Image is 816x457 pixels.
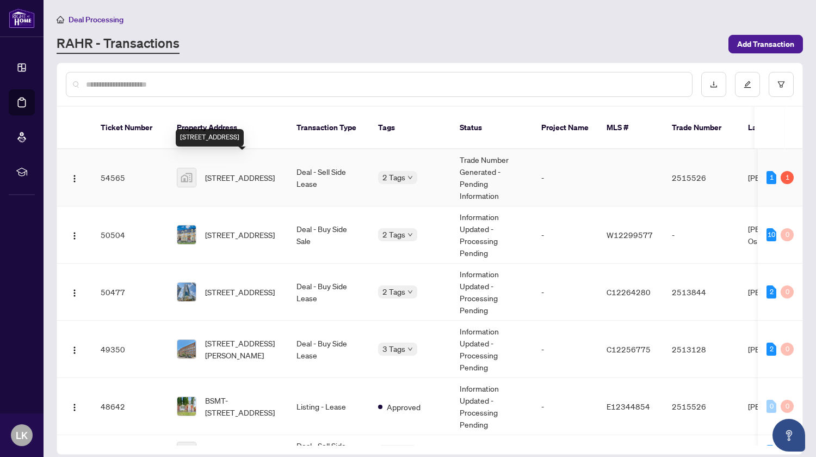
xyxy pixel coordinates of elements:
[92,206,168,264] td: 50504
[607,230,653,240] span: W12299577
[663,321,739,378] td: 2513128
[451,264,533,321] td: Information Updated - Processing Pending
[451,107,533,149] th: Status
[70,403,79,412] img: Logo
[177,283,196,301] img: thumbnail-img
[533,107,598,149] th: Project Name
[66,226,83,243] button: Logo
[387,401,421,413] span: Approved
[766,285,776,298] div: 2
[177,340,196,358] img: thumbnail-img
[663,107,739,149] th: Trade Number
[766,228,776,241] div: 10
[177,168,196,187] img: thumbnail-img
[92,321,168,378] td: 49350
[92,264,168,321] td: 50477
[766,343,776,356] div: 2
[735,72,760,97] button: edit
[407,346,413,352] span: down
[70,174,79,183] img: Logo
[288,321,369,378] td: Deal - Buy Side Lease
[66,340,83,358] button: Logo
[701,72,726,97] button: download
[205,394,279,418] span: BSMT-[STREET_ADDRESS]
[176,129,244,147] div: [STREET_ADDRESS]
[168,107,288,149] th: Property Address
[9,8,35,28] img: logo
[369,107,451,149] th: Tags
[205,229,275,241] span: [STREET_ADDRESS]
[205,172,275,184] span: [STREET_ADDRESS]
[533,264,598,321] td: -
[407,232,413,237] span: down
[781,285,794,298] div: 0
[288,149,369,206] td: Deal - Sell Side Lease
[663,149,739,206] td: 2515526
[205,337,279,361] span: [STREET_ADDRESS][PERSON_NAME]
[781,400,794,413] div: 0
[70,289,79,297] img: Logo
[66,169,83,186] button: Logo
[16,428,28,443] span: LK
[92,107,168,149] th: Ticket Number
[744,81,751,88] span: edit
[737,35,794,53] span: Add Transaction
[777,81,785,88] span: filter
[598,107,663,149] th: MLS #
[69,15,123,25] span: Deal Processing
[70,346,79,355] img: Logo
[533,206,598,264] td: -
[781,343,794,356] div: 0
[766,400,776,413] div: 0
[607,287,651,297] span: C12264280
[288,378,369,435] td: Listing - Lease
[57,16,64,23] span: home
[533,378,598,435] td: -
[66,398,83,415] button: Logo
[407,289,413,295] span: down
[205,286,275,298] span: [STREET_ADDRESS]
[407,175,413,180] span: down
[766,171,776,184] div: 1
[451,206,533,264] td: Information Updated - Processing Pending
[70,231,79,240] img: Logo
[451,378,533,435] td: Information Updated - Processing Pending
[288,107,369,149] th: Transaction Type
[772,419,805,452] button: Open asap
[451,149,533,206] td: Trade Number Generated - Pending Information
[781,171,794,184] div: 1
[781,228,794,241] div: 0
[288,206,369,264] td: Deal - Buy Side Sale
[663,264,739,321] td: 2513844
[92,378,168,435] td: 48642
[177,397,196,416] img: thumbnail-img
[92,149,168,206] td: 54565
[66,283,83,301] button: Logo
[728,35,803,53] button: Add Transaction
[57,34,180,54] a: RAHR - Transactions
[288,264,369,321] td: Deal - Buy Side Lease
[533,149,598,206] td: -
[607,401,650,411] span: E12344854
[533,321,598,378] td: -
[451,321,533,378] td: Information Updated - Processing Pending
[382,343,405,355] span: 3 Tags
[382,285,405,298] span: 2 Tags
[769,72,794,97] button: filter
[663,206,739,264] td: -
[382,171,405,184] span: 2 Tags
[607,344,651,354] span: C12256775
[663,378,739,435] td: 2515526
[177,226,196,244] img: thumbnail-img
[710,81,718,88] span: download
[382,228,405,241] span: 2 Tags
